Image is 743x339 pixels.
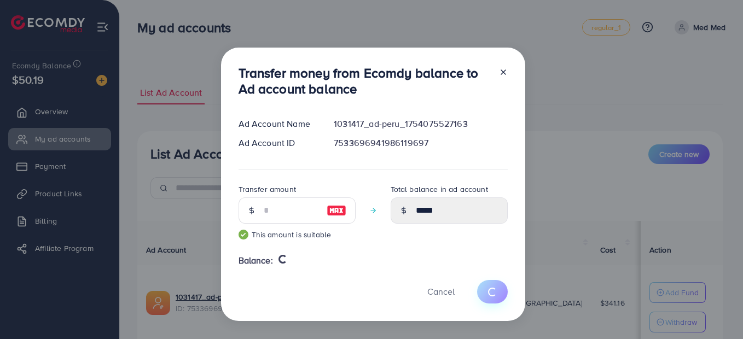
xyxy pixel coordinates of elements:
h3: Transfer money from Ecomdy balance to Ad account balance [239,65,490,97]
small: This amount is suitable [239,229,356,240]
span: Balance: [239,254,273,267]
label: Total balance in ad account [391,184,488,195]
label: Transfer amount [239,184,296,195]
div: Ad Account ID [230,137,326,149]
img: image [327,204,346,217]
div: 7533696941986119697 [325,137,516,149]
div: 1031417_ad-peru_1754075527163 [325,118,516,130]
img: guide [239,230,248,239]
button: Cancel [414,280,468,303]
div: Ad Account Name [230,118,326,130]
iframe: Chat [696,290,735,331]
span: Cancel [427,285,455,297]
